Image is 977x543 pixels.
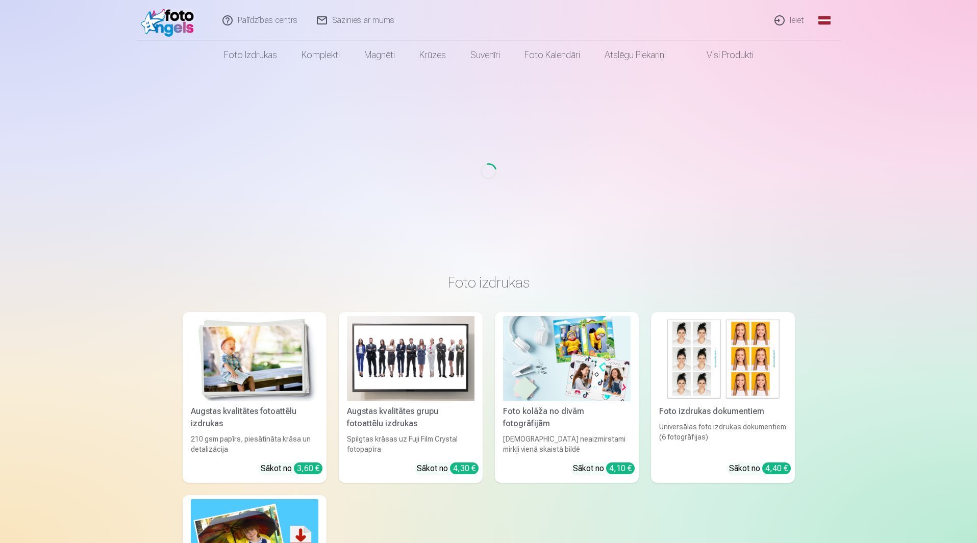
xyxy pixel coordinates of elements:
[592,41,678,69] a: Atslēgu piekariņi
[289,41,352,69] a: Komplekti
[352,41,407,69] a: Magnēti
[187,405,322,430] div: Augstas kvalitātes fotoattēlu izdrukas
[191,273,787,292] h3: Foto izdrukas
[512,41,592,69] a: Foto kalendāri
[606,462,635,474] div: 4,10 €
[339,312,483,483] a: Augstas kvalitātes grupu fotoattēlu izdrukasAugstas kvalitātes grupu fotoattēlu izdrukasSpilgtas ...
[499,434,635,454] div: [DEMOGRAPHIC_DATA] neaizmirstami mirkļi vienā skaistā bildē
[458,41,512,69] a: Suvenīri
[573,462,635,475] div: Sākot no
[729,462,791,475] div: Sākot no
[417,462,479,475] div: Sākot no
[212,41,289,69] a: Foto izdrukas
[499,405,635,430] div: Foto kolāža no divām fotogrāfijām
[655,405,791,418] div: Foto izdrukas dokumentiem
[187,434,322,454] div: 210 gsm papīrs, piesātināta krāsa un detalizācija
[183,312,327,483] a: Augstas kvalitātes fotoattēlu izdrukasAugstas kvalitātes fotoattēlu izdrukas210 gsm papīrs, piesā...
[191,316,318,401] img: Augstas kvalitātes fotoattēlu izdrukas
[659,316,787,401] img: Foto izdrukas dokumentiem
[762,462,791,474] div: 4,40 €
[503,316,631,401] img: Foto kolāža no divām fotogrāfijām
[407,41,458,69] a: Krūzes
[347,316,474,401] img: Augstas kvalitātes grupu fotoattēlu izdrukas
[141,4,199,37] img: /fa1
[343,405,479,430] div: Augstas kvalitātes grupu fotoattēlu izdrukas
[655,422,791,454] div: Universālas foto izdrukas dokumentiem (6 fotogrāfijas)
[678,41,766,69] a: Visi produkti
[651,312,795,483] a: Foto izdrukas dokumentiemFoto izdrukas dokumentiemUniversālas foto izdrukas dokumentiem (6 fotogr...
[450,462,479,474] div: 4,30 €
[343,434,479,454] div: Spilgtas krāsas uz Fuji Film Crystal fotopapīra
[261,462,322,475] div: Sākot no
[294,462,322,474] div: 3,60 €
[495,312,639,483] a: Foto kolāža no divām fotogrāfijāmFoto kolāža no divām fotogrāfijām[DEMOGRAPHIC_DATA] neaizmirstam...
